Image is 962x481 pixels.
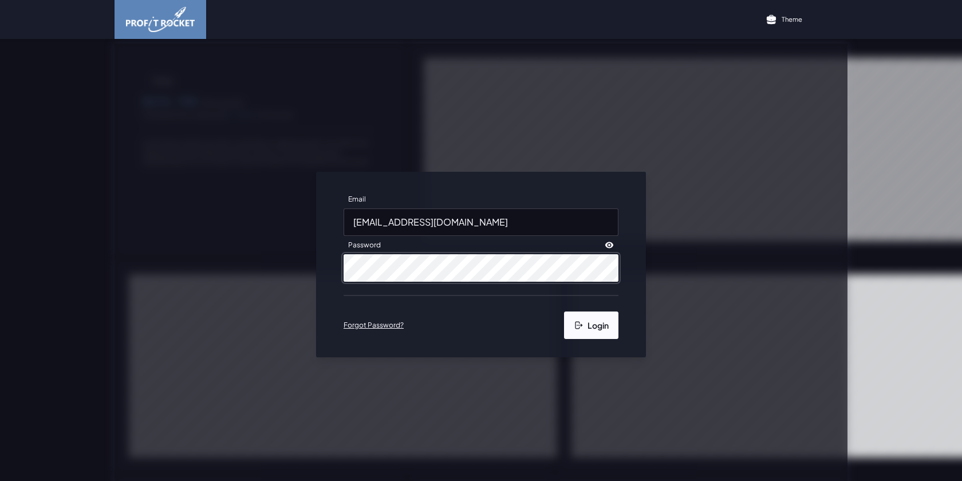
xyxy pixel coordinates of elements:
p: Theme [782,15,802,23]
label: Email [344,190,370,208]
button: Login [564,312,618,339]
img: image [126,7,195,32]
label: Password [344,236,385,254]
a: Forgot Password? [344,321,404,330]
